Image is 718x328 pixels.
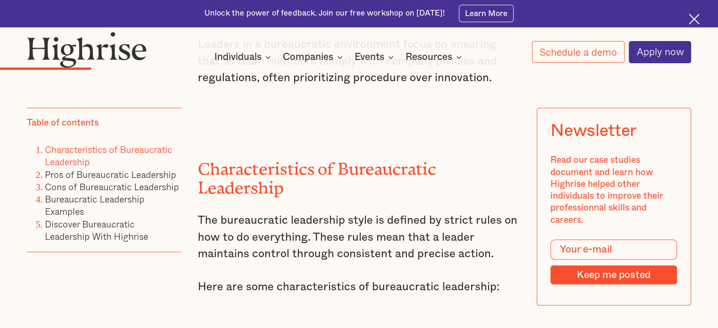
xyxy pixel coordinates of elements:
a: Pros of Bureaucratic Leadership [45,168,176,181]
div: Resources [405,51,452,63]
p: Here are some characteristics of bureaucratic leadership: [198,278,520,295]
div: Individuals [214,51,274,63]
a: Cons of Bureaucratic Leadership [45,180,179,193]
input: Your e-mail [551,240,677,260]
a: Discover Bureaucratic Leadership With Highrise [45,217,148,243]
p: ‍ [198,102,520,119]
div: Unlock the power of feedback. Join our free workshop on [DATE]! [204,8,445,19]
div: Resources [405,51,465,63]
a: Learn More [459,5,514,22]
p: The bureaucratic leadership style is defined by strict rules on how to do everything. These rules... [198,212,520,263]
div: Newsletter [551,122,636,141]
h2: Characteristics of Bureaucratic Leadership [198,155,520,193]
div: Events [355,51,384,63]
div: Read our case studies document and learn how Highrise helped other individuals to improve their p... [551,155,677,227]
a: Bureaucratic Leadership Examples [45,192,144,218]
a: Schedule a demo [532,41,625,63]
a: Apply now [629,41,691,63]
div: Individuals [214,51,262,63]
div: Table of contents [27,117,99,129]
a: Characteristics of Bureaucratic Leadership [45,143,172,168]
div: Events [355,51,397,63]
img: Highrise logo [27,32,147,68]
input: Keep me posted [551,265,677,284]
div: Companies [283,51,333,63]
form: Modal Form [551,240,677,285]
div: Companies [283,51,346,63]
img: Cross icon [689,14,700,25]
